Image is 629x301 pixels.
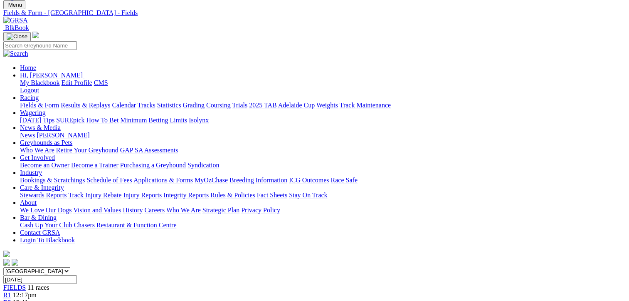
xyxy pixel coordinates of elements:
img: logo-grsa-white.png [32,32,39,38]
span: 12:17pm [13,291,37,299]
a: FIELDS [3,284,26,291]
a: Care & Integrity [20,184,64,191]
a: Retire Your Greyhound [56,147,118,154]
span: Menu [8,2,22,8]
a: Fact Sheets [257,192,287,199]
a: Fields & Form - [GEOGRAPHIC_DATA] - Fields [3,9,626,17]
a: Calendar [112,102,136,109]
a: Edit Profile [62,79,92,86]
a: Strategic Plan [202,206,239,214]
a: Industry [20,169,42,176]
div: Industry [20,177,626,184]
a: Wagering [20,109,46,116]
a: How To Bet [86,117,119,124]
img: Search [3,50,28,57]
a: Race Safe [331,177,357,184]
a: Coursing [206,102,231,109]
a: Fields & Form [20,102,59,109]
button: Toggle navigation [3,32,31,41]
a: Isolynx [189,117,209,124]
div: Wagering [20,117,626,124]
div: News & Media [20,132,626,139]
a: History [123,206,143,214]
a: About [20,199,37,206]
a: Careers [144,206,165,214]
a: We Love Our Dogs [20,206,72,214]
a: GAP SA Assessments [120,147,178,154]
a: Grading [183,102,205,109]
a: Contact GRSA [20,229,60,236]
a: Weights [316,102,338,109]
input: Search [3,41,77,50]
div: Get Involved [20,162,626,169]
a: Logout [20,87,39,94]
a: Stewards Reports [20,192,67,199]
div: Hi, [PERSON_NAME] [20,79,626,94]
a: 2025 TAB Adelaide Cup [249,102,315,109]
a: My Blackbook [20,79,60,86]
a: BlkBook [3,24,29,31]
a: Statistics [157,102,181,109]
a: Become an Owner [20,162,69,169]
div: Racing [20,102,626,109]
a: Rules & Policies [210,192,255,199]
a: ICG Outcomes [289,177,329,184]
button: Toggle navigation [3,0,25,9]
div: About [20,206,626,214]
a: Tracks [138,102,155,109]
a: SUREpick [56,117,84,124]
a: Breeding Information [229,177,287,184]
a: Purchasing a Greyhound [120,162,186,169]
a: Integrity Reports [163,192,209,199]
a: Vision and Values [73,206,121,214]
img: logo-grsa-white.png [3,251,10,257]
a: Bar & Dining [20,214,57,221]
input: Select date [3,275,77,284]
a: Privacy Policy [241,206,280,214]
a: Racing [20,94,39,101]
a: Applications & Forms [133,177,193,184]
a: News & Media [20,124,61,131]
a: Greyhounds as Pets [20,139,72,146]
a: Get Involved [20,154,55,161]
a: Become a Trainer [71,162,118,169]
a: Home [20,64,36,71]
a: Schedule of Fees [86,177,132,184]
a: Who We Are [166,206,201,214]
a: [PERSON_NAME] [37,132,89,139]
a: Cash Up Your Club [20,221,72,229]
div: Care & Integrity [20,192,626,199]
a: Track Maintenance [340,102,391,109]
a: Login To Blackbook [20,236,75,244]
a: Track Injury Rebate [68,192,121,199]
a: [DATE] Tips [20,117,54,124]
a: Chasers Restaurant & Function Centre [74,221,176,229]
a: Injury Reports [123,192,162,199]
a: Results & Replays [61,102,110,109]
a: Syndication [187,162,219,169]
span: Hi, [PERSON_NAME] [20,72,83,79]
img: twitter.svg [12,259,18,266]
a: Stay On Track [289,192,327,199]
a: MyOzChase [195,177,228,184]
img: Close [7,33,27,40]
div: Greyhounds as Pets [20,147,626,154]
img: GRSA [3,17,28,24]
span: BlkBook [5,24,29,31]
img: facebook.svg [3,259,10,266]
a: Trials [232,102,247,109]
a: News [20,132,35,139]
span: 11 races [27,284,49,291]
a: R1 [3,291,11,299]
div: Bar & Dining [20,221,626,229]
a: CMS [94,79,108,86]
a: Minimum Betting Limits [120,117,187,124]
a: Hi, [PERSON_NAME] [20,72,84,79]
a: Bookings & Scratchings [20,177,85,184]
a: Who We Are [20,147,54,154]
